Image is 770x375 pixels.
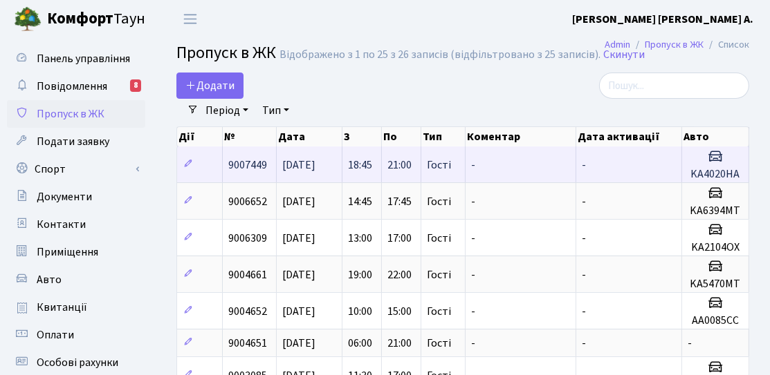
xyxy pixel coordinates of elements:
a: Пропуск в ЖК [7,100,145,128]
span: Подати заявку [37,134,109,149]
img: logo.png [14,6,42,33]
th: З [342,127,382,146]
h5: KA5470MT [688,278,743,291]
span: - [582,267,586,282]
a: Період [200,99,254,122]
th: Авто [682,127,749,146]
a: Admin [605,37,630,52]
a: Скинути [603,48,645,61]
span: 9006652 [228,194,267,209]
li: Список [704,37,749,52]
div: Відображено з 1 по 25 з 26 записів (відфільтровано з 25 записів). [279,48,601,61]
a: Спорт [7,155,145,183]
th: Коментар [466,127,576,146]
h5: AA0085CC [688,314,743,327]
span: 9007449 [228,157,267,173]
span: Пропуск в ЖК [176,41,276,65]
span: 18:45 [348,157,372,173]
a: Квитанції [7,294,145,321]
span: - [471,157,475,173]
span: 9004661 [228,267,267,282]
div: 8 [130,79,141,92]
a: Тип [257,99,295,122]
a: Приміщення [7,238,145,266]
span: 21:00 [387,336,412,351]
span: Додати [185,78,235,93]
a: Пропуск в ЖК [645,37,704,52]
span: [DATE] [282,267,315,282]
a: Додати [176,73,244,99]
span: [DATE] [282,194,315,209]
span: Приміщення [37,244,98,260]
span: 21:00 [387,157,412,173]
span: 15:00 [387,304,412,319]
b: Комфорт [47,8,113,30]
span: - [688,336,692,351]
span: - [582,157,586,173]
span: 22:00 [387,267,412,282]
span: Гості [427,269,451,280]
span: 10:00 [348,304,372,319]
span: Гості [427,160,451,171]
span: Контакти [37,217,86,232]
span: Панель управління [37,51,130,66]
span: 17:00 [387,231,412,246]
button: Переключити навігацію [173,8,208,30]
span: Гості [427,233,451,244]
span: - [582,304,586,319]
th: Дії [177,127,223,146]
span: Гості [427,306,451,317]
a: Подати заявку [7,128,145,155]
span: - [471,194,475,209]
span: Гості [427,196,451,207]
nav: breadcrumb [584,30,770,59]
th: № [223,127,277,146]
th: Тип [421,127,466,146]
span: Таун [47,8,145,31]
a: Авто [7,266,145,294]
span: 13:00 [348,231,372,246]
th: Дата [277,127,343,146]
a: Повідомлення8 [7,73,145,100]
h5: KA2104OX [688,241,743,254]
a: Контакти [7,211,145,238]
span: 14:45 [348,194,372,209]
a: Оплати [7,321,145,349]
th: По [382,127,421,146]
span: [DATE] [282,336,315,351]
span: 9004651 [228,336,267,351]
b: [PERSON_NAME] [PERSON_NAME] А. [572,12,753,27]
span: Пропуск в ЖК [37,106,104,122]
a: Панель управління [7,45,145,73]
span: - [582,194,586,209]
input: Пошук... [599,73,749,99]
span: Оплати [37,327,74,343]
a: [PERSON_NAME] [PERSON_NAME] А. [572,11,753,28]
h5: KA4020HA [688,168,743,181]
span: - [582,231,586,246]
span: Авто [37,272,62,287]
span: [DATE] [282,304,315,319]
a: Документи [7,183,145,211]
span: [DATE] [282,157,315,173]
span: 9004652 [228,304,267,319]
span: Гості [427,338,451,349]
span: Документи [37,189,92,204]
span: 17:45 [387,194,412,209]
span: 9006309 [228,231,267,246]
h5: KA6394MT [688,204,743,218]
th: Дата активації [576,127,682,146]
span: Повідомлення [37,79,107,94]
span: 19:00 [348,267,372,282]
span: 06:00 [348,336,372,351]
span: Особові рахунки [37,355,118,370]
span: - [471,267,475,282]
span: - [471,336,475,351]
span: - [582,336,586,351]
span: Квитанції [37,300,87,315]
span: [DATE] [282,231,315,246]
span: - [471,304,475,319]
span: - [471,231,475,246]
